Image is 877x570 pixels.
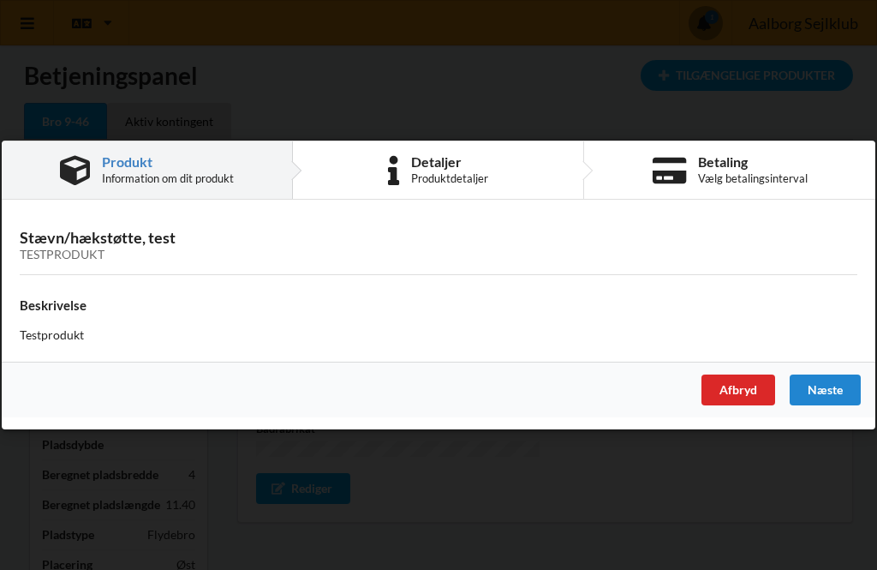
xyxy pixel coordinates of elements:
div: Næste [790,375,861,405]
div: Produkt [102,155,234,169]
div: Information om dit produkt [102,171,234,185]
div: Detaljer [411,155,488,169]
div: Vælg betalingsinterval [698,171,808,185]
div: Betaling [698,155,808,169]
h4: Beskrivelse [20,298,857,315]
div: Testprodukt [20,248,857,262]
p: Testprodukt [20,327,857,344]
h3: Stævn/hækstøtte, test [20,228,857,262]
div: Afbryd [701,375,775,405]
div: Produktdetaljer [411,171,488,185]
